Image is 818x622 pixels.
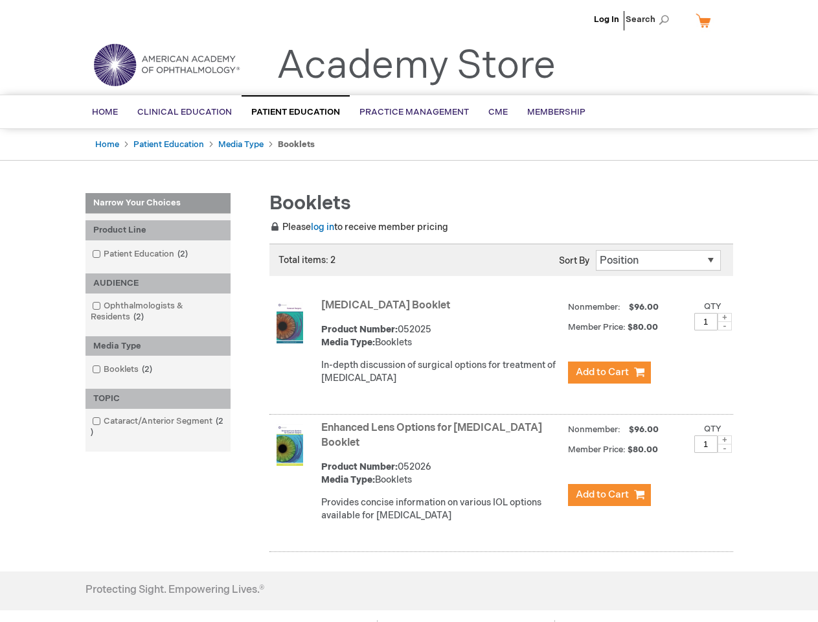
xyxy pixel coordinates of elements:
[704,424,721,434] label: Qty
[85,220,231,240] div: Product Line
[559,255,589,266] label: Sort By
[92,107,118,117] span: Home
[321,461,398,472] strong: Product Number:
[627,424,661,435] span: $96.00
[89,415,227,439] a: Cataract/Anterior Segment2
[694,435,718,453] input: Qty
[628,322,660,332] span: $80.00
[576,489,629,501] span: Add to Cart
[311,222,334,233] a: log in
[218,139,264,150] a: Media Type
[269,192,351,215] span: Booklets
[704,301,721,312] label: Qty
[627,302,661,312] span: $96.00
[277,43,556,89] a: Academy Store
[269,222,448,233] span: Please to receive member pricing
[594,14,619,25] a: Log In
[277,302,303,343] img: Cataract Surgery Booklet
[321,359,562,385] div: In-depth discussion of surgical options for treatment of [MEDICAL_DATA]
[568,422,620,438] strong: Nonmember:
[130,312,147,322] span: 2
[85,584,264,596] h4: Protecting Sight. Empowering Lives.®
[174,249,191,259] span: 2
[321,324,398,335] strong: Product Number:
[568,484,651,506] button: Add to Cart
[95,139,119,150] a: Home
[488,107,508,117] span: CME
[277,424,303,466] img: Enhanced Lens Options for Cataract Surgery Booklet
[89,300,227,323] a: Ophthalmologists & Residents2
[321,474,375,485] strong: Media Type:
[89,363,157,376] a: Booklets2
[321,299,450,312] a: [MEDICAL_DATA] Booklet
[133,139,204,150] a: Patient Education
[527,107,585,117] span: Membership
[85,193,231,214] strong: Narrow Your Choices
[85,389,231,409] div: TOPIC
[321,337,375,348] strong: Media Type:
[89,248,193,260] a: Patient Education2
[321,461,562,487] div: 052026 Booklets
[85,273,231,294] div: AUDIENCE
[137,107,232,117] span: Clinical Education
[568,299,620,316] strong: Nonmember:
[321,323,562,349] div: 052025 Booklets
[626,6,675,32] span: Search
[278,255,335,266] span: Total items: 2
[91,416,223,437] span: 2
[694,313,718,330] input: Qty
[568,362,651,384] button: Add to Cart
[278,139,315,150] strong: Booklets
[568,444,626,455] strong: Member Price:
[628,444,660,455] span: $80.00
[251,107,340,117] span: Patient Education
[321,496,562,522] div: Provides concise information on various IOL options available for [MEDICAL_DATA]
[139,364,155,374] span: 2
[576,366,629,378] span: Add to Cart
[568,322,626,332] strong: Member Price:
[85,336,231,356] div: Media Type
[359,107,469,117] span: Practice Management
[321,422,542,449] a: Enhanced Lens Options for [MEDICAL_DATA] Booklet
